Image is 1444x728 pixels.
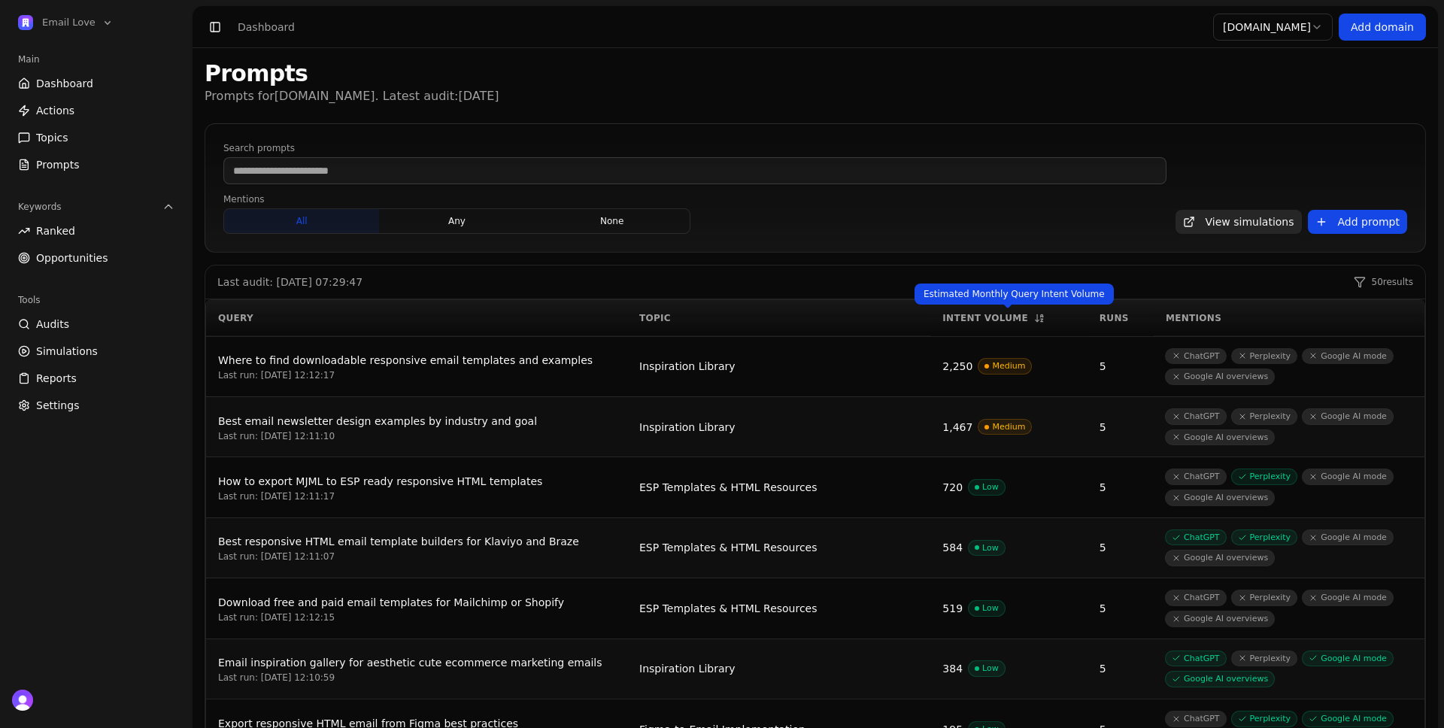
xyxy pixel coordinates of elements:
span: Google AI mode [1303,409,1393,424]
button: none [535,209,690,233]
div: Last run: [DATE] 12:12:17 [218,369,615,381]
div: Intent Volume [942,312,1075,324]
div: 5 [1100,601,1142,616]
span: Low [969,541,1005,556]
span: Reports [36,371,77,386]
a: Prompts [12,153,180,177]
div: Email inspiration gallery for aesthetic cute ecommerce marketing emails [218,654,615,672]
span: Google AI overviews [1166,369,1274,384]
div: 5 [1100,359,1142,374]
span: Perplexity [1232,590,1297,605]
button: Add prompt [1308,210,1407,234]
span: Inspiration Library [639,421,736,433]
div: 384 [942,661,963,676]
span: ChatGPT [1166,349,1226,364]
a: Simulations [12,339,180,363]
a: Topics [12,126,180,150]
div: 584 [942,540,963,555]
a: View simulations [1176,210,1302,234]
span: Simulations [36,344,98,359]
span: Google AI overviews [1166,490,1274,505]
div: Download free and paid email templates for Mailchimp or Shopify [218,593,615,611]
span: Inspiration Library [639,360,736,372]
span: ChatGPT [1166,469,1226,484]
a: Settings [12,393,180,417]
span: Google AI overviews [1166,430,1274,445]
span: ESP Templates & HTML Resources [639,481,818,493]
span: Low [969,480,1005,495]
div: 5 [1100,480,1142,495]
button: any [379,209,534,233]
span: Perplexity [1232,469,1297,484]
img: 's logo [12,690,33,711]
a: Opportunities [12,246,180,270]
span: Google AI overviews [1166,551,1274,566]
span: Google AI mode [1303,530,1393,545]
button: Keywords [12,195,180,219]
span: ChatGPT [1166,711,1226,726]
span: Perplexity [1232,409,1297,424]
span: Settings [36,398,79,413]
div: 2,250 [942,359,972,374]
div: Estimated Monthly Query Intent Volume [915,284,1114,305]
div: Last run: [DATE] 12:12:15 [218,611,615,623]
span: Perplexity [1232,651,1297,666]
div: 519 [942,601,963,616]
span: Low [969,601,1005,616]
label: Search prompts [223,142,1166,154]
span: Email Love [42,16,96,29]
span: Medium [978,359,1031,374]
span: Actions [36,103,74,118]
div: Runs [1100,312,1142,324]
div: Last run: [DATE] 12:11:07 [218,551,615,563]
a: Reports [12,366,180,390]
span: Google AI mode [1303,711,1393,726]
a: Dashboard [12,71,180,96]
span: Ranked [36,223,75,238]
span: Medium [978,420,1031,435]
div: Query [218,312,615,324]
div: Last run: [DATE] 12:10:59 [218,672,615,684]
span: Low [969,661,1005,676]
span: ESP Templates & HTML Resources [639,541,818,554]
div: Dashboard [238,20,295,35]
div: Last run: [DATE] 12:11:10 [218,430,615,442]
button: Open organization switcher [12,12,120,33]
div: Best email newsletter design examples by industry and goal [218,412,615,430]
span: Perplexity [1232,530,1297,545]
span: ChatGPT [1166,590,1226,605]
span: Perplexity [1232,711,1297,726]
a: Add domain [1339,14,1426,41]
div: Last run: [DATE] 12:11:17 [218,490,615,502]
div: 1,467 [942,420,972,435]
span: ChatGPT [1166,409,1226,424]
div: How to export MJML to ESP ready responsive HTML templates [218,472,615,490]
label: Mentions [223,193,690,205]
span: Google AI mode [1303,590,1393,605]
h1: Prompts [205,60,499,87]
span: Opportunities [36,250,108,265]
div: Main [12,47,180,71]
button: Open user button [12,690,33,711]
span: Google AI mode [1303,349,1393,364]
button: all [224,209,379,233]
span: Inspiration Library [639,663,736,675]
span: Audits [36,317,69,332]
span: Google AI mode [1303,651,1393,666]
img: Email Love [18,15,33,30]
a: Audits [12,312,180,336]
a: Ranked [12,219,180,243]
span: 50 results [1372,276,1413,288]
span: ESP Templates & HTML Resources [639,602,818,614]
span: Topics [36,130,68,145]
span: Google AI overviews [1166,672,1274,687]
div: Tools [12,288,180,312]
span: Perplexity [1232,349,1297,364]
span: Google AI mode [1303,469,1393,484]
div: 5 [1100,540,1142,555]
span: ChatGPT [1166,530,1226,545]
div: 5 [1100,420,1142,435]
div: Best responsive HTML email template builders for Klaviyo and Braze [218,532,615,551]
div: Last audit: [DATE] 07:29:47 [217,275,363,290]
div: 720 [942,480,963,495]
